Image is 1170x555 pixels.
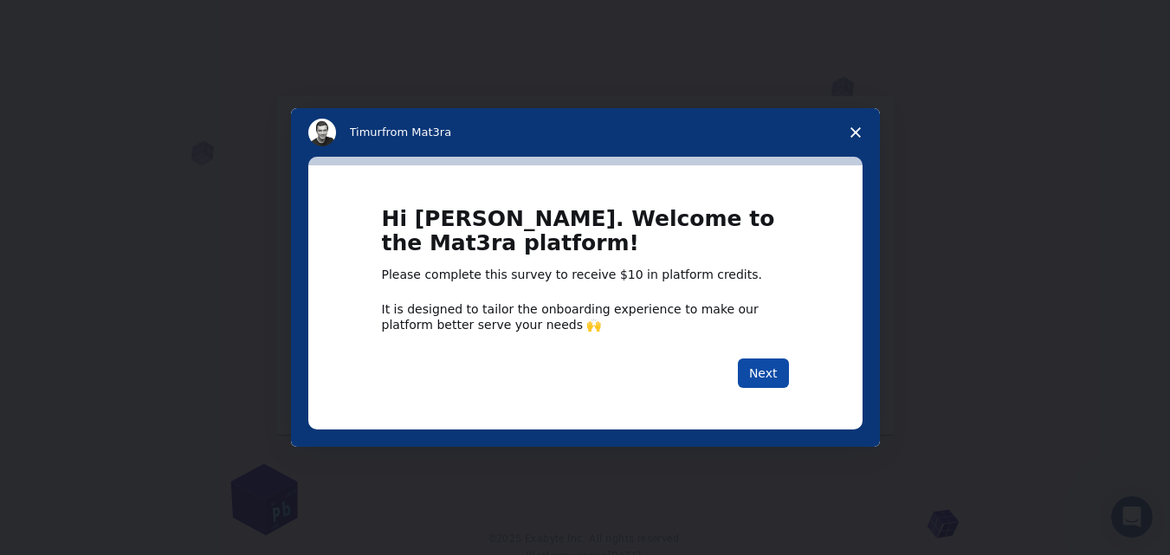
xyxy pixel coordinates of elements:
img: Profile image for Timur [308,119,336,146]
span: from Mat3ra [382,126,451,139]
button: Next [738,358,789,388]
span: Timur [350,126,382,139]
div: Please complete this survey to receive $10 in platform credits. [382,267,789,284]
h1: Hi [PERSON_NAME]. Welcome to the Mat3ra platform! [382,207,789,267]
div: It is designed to tailor the onboarding experience to make our platform better serve your needs 🙌 [382,301,789,332]
span: Support [35,12,97,28]
span: Close survey [831,108,880,157]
